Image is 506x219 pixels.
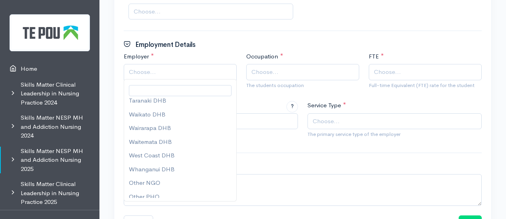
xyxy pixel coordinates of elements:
[124,135,236,149] li: Waitemata DHB
[124,94,236,108] li: Taranaki DHB
[124,176,236,190] li: Other NGO
[129,68,156,77] span: Choose...
[246,81,359,89] small: The students occupation
[134,7,161,16] span: Choose...
[307,101,346,110] label: Service Type
[10,14,90,51] img: Te Pou
[374,68,401,77] span: Choose...
[124,52,154,61] label: Employer
[307,130,482,138] small: The primary service type of the employer
[124,41,196,49] h3: Employment Details
[124,163,236,176] li: Whanganui DHB
[313,117,340,126] span: Choose...
[246,52,283,61] label: Occupation
[369,52,384,61] label: FTE
[291,103,294,110] b: ?
[369,81,482,89] small: Full-time Equivalent (FTE) rate for the student
[124,108,236,122] li: Waikato DHB
[286,101,298,112] a: ?
[251,68,278,77] span: Choose...
[124,121,236,135] li: Wairarapa DHB
[124,190,236,204] li: Other PHO
[124,149,236,163] li: West Coast DHB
